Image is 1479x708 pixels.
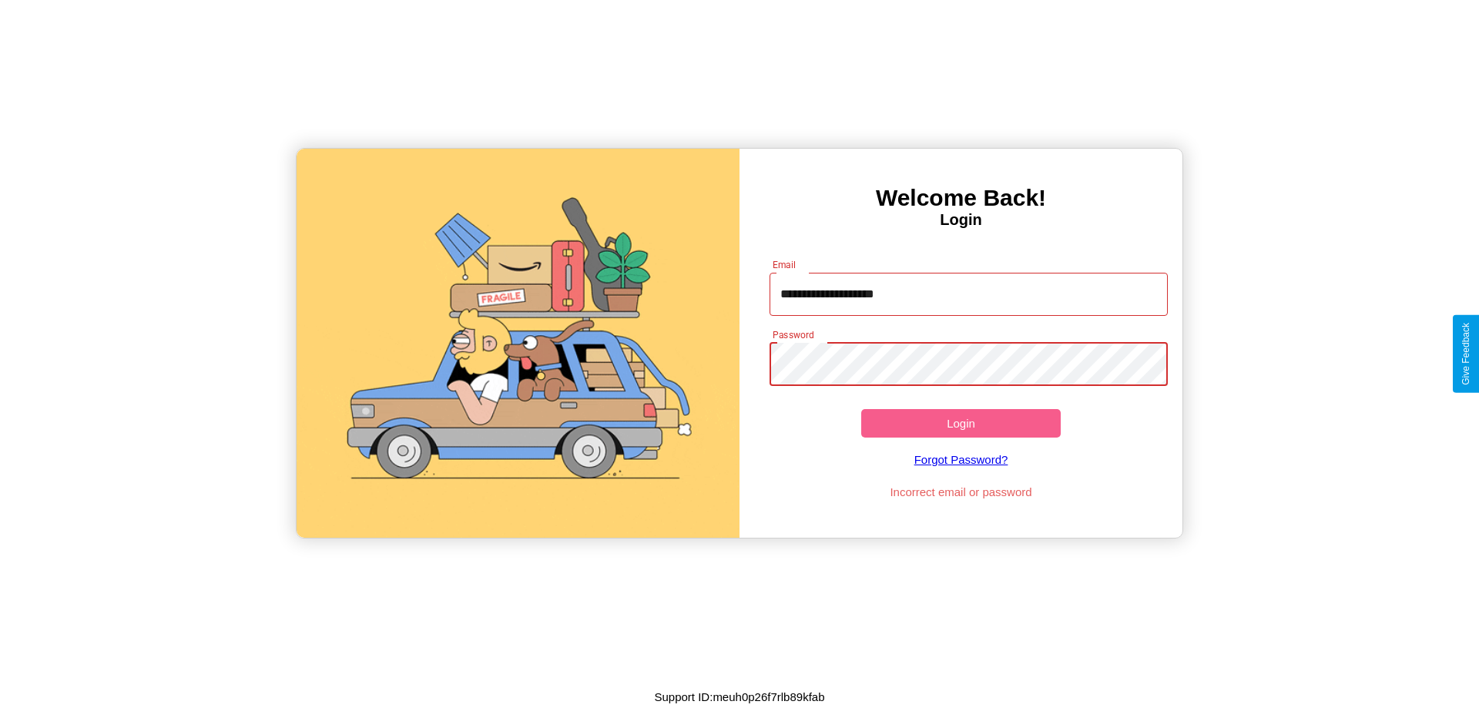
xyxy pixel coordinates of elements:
p: Support ID: meuh0p26f7rlb89kfab [655,686,825,707]
h4: Login [739,211,1182,229]
button: Login [861,409,1061,438]
a: Forgot Password? [762,438,1161,482]
p: Incorrect email or password [762,482,1161,502]
img: gif [297,149,739,538]
label: Password [773,328,813,341]
div: Give Feedback [1461,323,1471,385]
h3: Welcome Back! [739,185,1182,211]
label: Email [773,258,797,271]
